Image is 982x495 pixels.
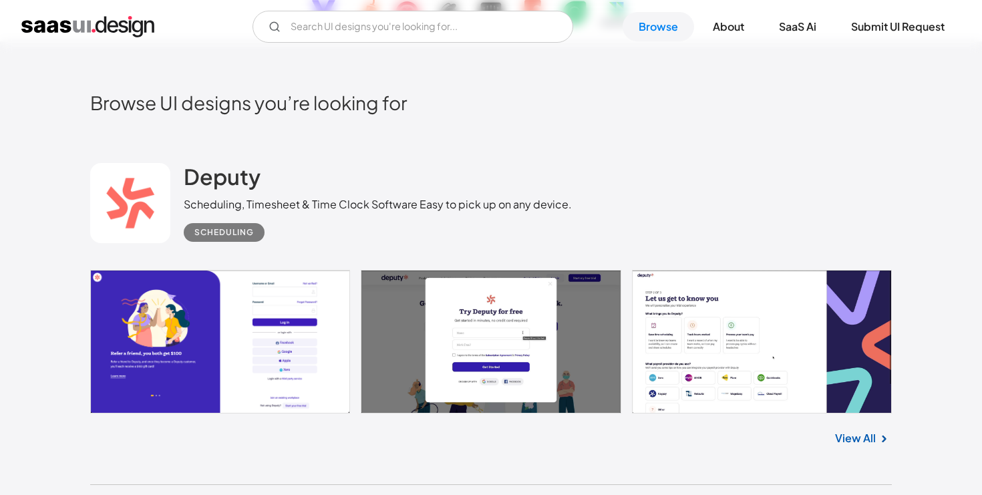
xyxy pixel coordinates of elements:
a: SaaS Ai [763,12,832,41]
h2: Browse UI designs you’re looking for [90,91,892,114]
a: Submit UI Request [835,12,961,41]
input: Search UI designs you're looking for... [253,11,573,43]
form: Email Form [253,11,573,43]
div: Scheduling, Timesheet & Time Clock Software Easy to pick up on any device. [184,196,572,212]
a: About [697,12,760,41]
a: home [21,16,154,37]
h2: Deputy [184,163,261,190]
a: View All [835,430,876,446]
a: Browse [623,12,694,41]
a: Deputy [184,163,261,196]
div: Scheduling [194,224,254,240]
